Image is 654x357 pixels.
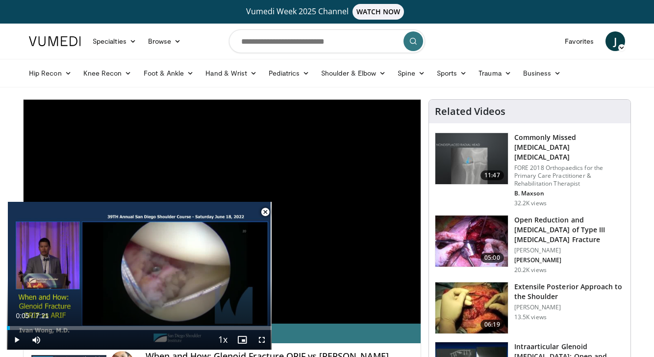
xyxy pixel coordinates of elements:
[473,63,517,83] a: Trauma
[480,170,504,180] span: 11:47
[77,63,138,83] a: Knee Recon
[435,106,505,117] h4: Related Videos
[7,326,272,330] div: Progress Bar
[200,63,263,83] a: Hand & Wrist
[514,282,625,302] h3: Extensile Posterior Approach to the Shoulder
[514,256,625,264] p: [PERSON_NAME]
[514,133,625,162] h3: Commonly Missed [MEDICAL_DATA] [MEDICAL_DATA]
[435,282,508,333] img: 62ee2ea4-b2af-4bbb-a20f-cc4cb1de2535.150x105_q85_crop-smart_upscale.jpg
[514,199,547,207] p: 32.2K views
[517,63,567,83] a: Business
[435,133,625,207] a: 11:47 Commonly Missed [MEDICAL_DATA] [MEDICAL_DATA] FORE 2018 Orthopaedics for the Primary Care P...
[435,133,508,184] img: b2c65235-e098-4cd2-ab0f-914df5e3e270.150x105_q85_crop-smart_upscale.jpg
[7,330,26,350] button: Play
[480,253,504,263] span: 05:00
[232,330,252,350] button: Enable picture-in-picture mode
[31,312,33,320] span: /
[559,31,600,51] a: Favorites
[29,36,81,46] img: VuMedi Logo
[315,63,392,83] a: Shoulder & Elbow
[514,190,625,197] p: B. Maxson
[213,330,232,350] button: Playback Rate
[514,313,547,321] p: 13.5K views
[229,29,425,53] input: Search topics, interventions
[23,63,77,83] a: Hip Recon
[138,63,200,83] a: Foot & Ankle
[514,266,547,274] p: 20.2K views
[514,247,625,254] p: [PERSON_NAME]
[514,164,625,188] p: FORE 2018 Orthopaedics for the Primary Care Practitioner & Rehabilitation Therapist
[263,63,315,83] a: Pediatrics
[431,63,473,83] a: Sports
[26,330,46,350] button: Mute
[30,4,624,20] a: Vumedi Week 2025 ChannelWATCH NOW
[480,320,504,330] span: 06:19
[142,31,187,51] a: Browse
[392,63,430,83] a: Spine
[435,215,625,274] a: 05:00 Open Reduction and [MEDICAL_DATA] of Type III [MEDICAL_DATA] Fracture [PERSON_NAME] [PERSON...
[605,31,625,51] a: J
[352,4,404,20] span: WATCH NOW
[87,31,142,51] a: Specialties
[252,330,272,350] button: Fullscreen
[435,282,625,334] a: 06:19 Extensile Posterior Approach to the Shoulder [PERSON_NAME] 13.5K views
[435,216,508,267] img: 8a72b65a-0f28-431e-bcaf-e516ebdea2b0.150x105_q85_crop-smart_upscale.jpg
[7,202,272,350] video-js: Video Player
[514,303,625,311] p: [PERSON_NAME]
[35,312,49,320] span: 7:21
[514,215,625,245] h3: Open Reduction and [MEDICAL_DATA] of Type III [MEDICAL_DATA] Fracture
[16,312,29,320] span: 0:05
[255,202,275,222] button: Close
